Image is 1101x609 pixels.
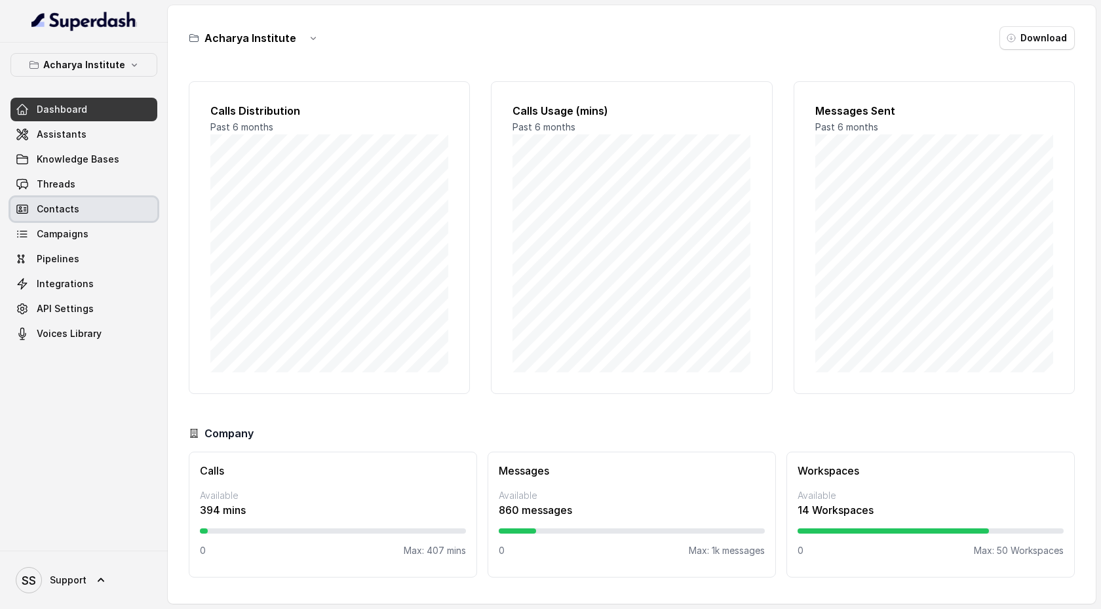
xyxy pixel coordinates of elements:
span: Knowledge Bases [37,153,119,166]
span: Contacts [37,203,79,216]
p: Available [798,489,1064,502]
p: Max: 50 Workspaces [974,544,1064,557]
p: 394 mins [200,502,466,518]
h2: Messages Sent [815,103,1053,119]
a: Assistants [10,123,157,146]
h3: Workspaces [798,463,1064,479]
text: SS [22,574,36,587]
p: Available [499,489,765,502]
span: Dashboard [37,103,87,116]
span: Assistants [37,128,87,141]
h3: Messages [499,463,765,479]
h2: Calls Distribution [210,103,448,119]
h3: Acharya Institute [204,30,296,46]
span: Pipelines [37,252,79,265]
a: Integrations [10,272,157,296]
a: Campaigns [10,222,157,246]
h3: Company [204,425,254,441]
p: 0 [200,544,206,557]
a: Contacts [10,197,157,221]
button: Download [999,26,1075,50]
p: Acharya Institute [43,57,125,73]
span: Campaigns [37,227,88,241]
a: Voices Library [10,322,157,345]
span: Support [50,574,87,587]
span: API Settings [37,302,94,315]
p: 0 [499,544,505,557]
h3: Calls [200,463,466,479]
a: API Settings [10,297,157,321]
p: 14 Workspaces [798,502,1064,518]
a: Support [10,562,157,599]
p: Max: 1k messages [689,544,765,557]
h2: Calls Usage (mins) [512,103,750,119]
span: Voices Library [37,327,102,340]
p: Max: 407 mins [404,544,466,557]
a: Threads [10,172,157,196]
span: Integrations [37,277,94,290]
a: Dashboard [10,98,157,121]
span: Threads [37,178,75,191]
p: 860 messages [499,502,765,518]
span: Past 6 months [210,121,273,132]
img: light.svg [31,10,137,31]
p: Available [200,489,466,502]
button: Acharya Institute [10,53,157,77]
a: Knowledge Bases [10,147,157,171]
p: 0 [798,544,803,557]
a: Pipelines [10,247,157,271]
span: Past 6 months [815,121,878,132]
span: Past 6 months [512,121,575,132]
